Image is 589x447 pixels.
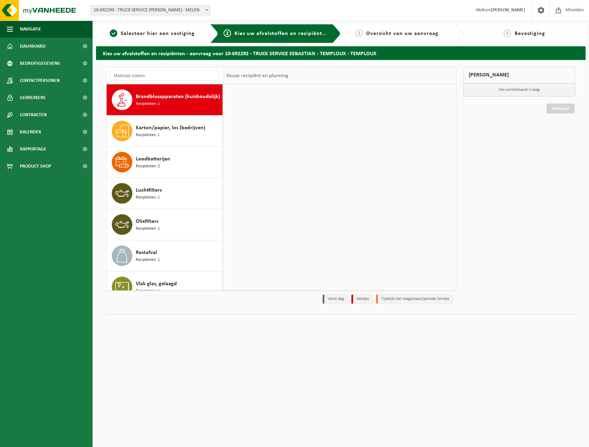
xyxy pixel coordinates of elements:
a: Doorgaan [546,104,575,113]
span: Bevestiging [515,31,545,36]
li: Vaste dag [323,294,348,304]
button: Vlak glas, gelaagd Recipiënten: 1 [107,271,223,302]
span: Contracten [20,106,47,123]
span: Recipiënten: 1 [136,132,160,138]
span: 3 [355,29,363,37]
span: 2 [224,29,231,37]
span: Restafval [136,249,157,257]
span: Karton/papier, los (bedrijven) [136,124,205,132]
span: Gebruikers [20,89,46,106]
span: Oliefilters [136,217,158,226]
li: Holiday [351,294,373,304]
span: Overzicht van uw aanvraag [366,31,438,36]
span: Brandblusapparaten (huishoudelijk) [136,93,220,101]
span: Recipiënten: 1 [136,101,160,107]
a: 1Selecteer hier een vestiging [99,29,205,38]
span: Kalender [20,123,41,141]
span: Dashboard [20,38,46,55]
span: Loodbatterijen [136,155,170,163]
span: Rapportage [20,141,46,158]
div: Keuze recipiënt en planning [223,67,292,84]
button: Oliefilters Recipiënten: 1 [107,209,223,240]
span: Recipiënten: 1 [136,257,160,263]
span: Luchtfilters [136,186,162,194]
span: Navigatie [20,21,41,38]
span: Recipiënten: 1 [136,288,160,294]
h2: Kies uw afvalstoffen en recipiënten - aanvraag voor 10-692292 - TRUCK SERVICE SEBASTIAN - TEMPLOU... [96,46,586,60]
button: Luchtfilters Recipiënten: 1 [107,178,223,209]
button: Brandblusapparaten (huishoudelijk) Recipiënten: 1 [107,84,223,116]
li: Tijdelijk niet toegestaan/période limitée [376,294,453,304]
span: Product Shop [20,158,51,175]
strong: [PERSON_NAME] [491,8,525,13]
button: Karton/papier, los (bedrijven) Recipiënten: 1 [107,116,223,147]
span: Kies uw afvalstoffen en recipiënten [235,31,329,36]
span: Recipiënten: 2 [136,163,160,170]
div: [PERSON_NAME] [463,67,575,83]
p: Uw winkelmand is leeg [464,83,575,96]
button: Loodbatterijen Recipiënten: 2 [107,147,223,178]
span: Recipiënten: 1 [136,226,160,232]
span: Vlak glas, gelaagd [136,280,177,288]
input: Materiaal zoeken [110,71,219,81]
span: Selecteer hier een vestiging [121,31,195,36]
span: Recipiënten: 1 [136,194,160,201]
span: Contactpersonen [20,72,60,89]
button: Restafval Recipiënten: 1 [107,240,223,271]
span: 4 [504,29,511,37]
span: Bedrijfsgegevens [20,55,60,72]
span: 10-692290 - TRUCK SERVICE SEBASTIAN - MELEN - MELEN [91,5,210,15]
span: 1 [110,29,117,37]
span: 10-692290 - TRUCK SERVICE SEBASTIAN - MELEN - MELEN [91,5,211,15]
